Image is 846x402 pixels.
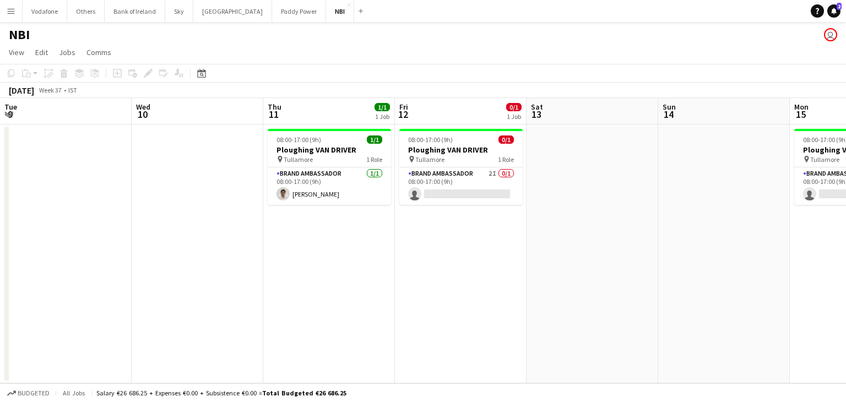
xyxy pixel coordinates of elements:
div: 1 Job [507,112,521,121]
span: Tue [4,102,17,112]
h3: Ploughing VAN DRIVER [399,145,523,155]
span: Wed [136,102,150,112]
span: Mon [794,102,809,112]
button: Sky [165,1,193,22]
h3: Ploughing VAN DRIVER [268,145,391,155]
span: View [9,47,24,57]
span: 1 Role [366,155,382,164]
app-card-role: Brand Ambassador2I0/108:00-17:00 (9h) [399,167,523,205]
span: 1 Role [498,155,514,164]
span: 11 [266,108,281,121]
button: Paddy Power [272,1,326,22]
span: 13 [529,108,543,121]
span: Sun [663,102,676,112]
a: Jobs [55,45,80,59]
a: Edit [31,45,52,59]
button: Others [67,1,105,22]
button: [GEOGRAPHIC_DATA] [193,1,272,22]
span: 1/1 [367,135,382,144]
button: Budgeted [6,387,51,399]
div: 1 Job [375,112,389,121]
span: Comms [86,47,111,57]
span: All jobs [61,389,87,397]
span: Budgeted [18,389,50,397]
app-user-avatar: Katie Shovlin [824,28,837,41]
span: 08:00-17:00 (9h) [276,135,321,144]
span: 2 [837,3,842,10]
a: 2 [827,4,840,18]
span: Edit [35,47,48,57]
span: 15 [793,108,809,121]
span: 0/1 [506,103,522,111]
span: 12 [398,108,408,121]
span: Thu [268,102,281,112]
a: View [4,45,29,59]
span: Tullamore [415,155,444,164]
span: Tullamore [284,155,313,164]
span: Total Budgeted €26 686.25 [262,389,346,397]
button: Vodafone [23,1,67,22]
div: [DATE] [9,85,34,96]
h1: NBI [9,26,30,43]
span: 9 [3,108,17,121]
app-card-role: Brand Ambassador1/108:00-17:00 (9h)[PERSON_NAME] [268,167,391,205]
app-job-card: 08:00-17:00 (9h)0/1Ploughing VAN DRIVER Tullamore1 RoleBrand Ambassador2I0/108:00-17:00 (9h) [399,129,523,205]
span: Jobs [59,47,75,57]
app-job-card: 08:00-17:00 (9h)1/1Ploughing VAN DRIVER Tullamore1 RoleBrand Ambassador1/108:00-17:00 (9h)[PERSON... [268,129,391,205]
span: 1/1 [375,103,390,111]
span: 10 [134,108,150,121]
button: NBI [326,1,354,22]
a: Comms [82,45,116,59]
div: Salary €26 686.25 + Expenses €0.00 + Subsistence €0.00 = [96,389,346,397]
span: 0/1 [498,135,514,144]
span: 08:00-17:00 (9h) [408,135,453,144]
div: IST [68,86,77,94]
span: Sat [531,102,543,112]
button: Bank of Ireland [105,1,165,22]
span: Tullamore [810,155,839,164]
span: Fri [399,102,408,112]
span: 14 [661,108,676,121]
span: Week 37 [36,86,64,94]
